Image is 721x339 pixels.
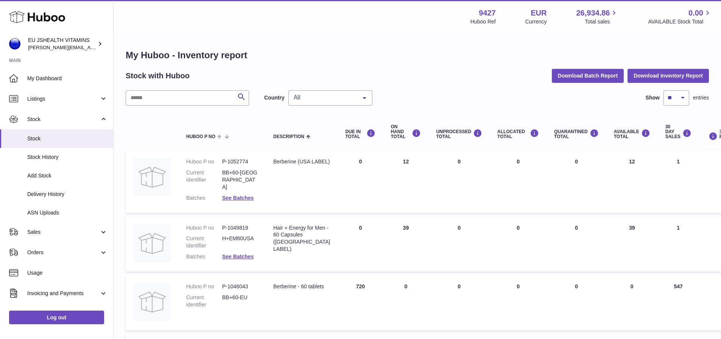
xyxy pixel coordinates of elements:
span: Stock [27,135,107,142]
span: My Dashboard [27,75,107,82]
div: DUE IN TOTAL [345,129,375,139]
span: Sales [27,229,100,236]
div: ALLOCATED Total [497,129,539,139]
span: All [292,94,357,101]
span: Stock [27,116,100,123]
td: 547 [658,275,699,330]
div: QUARANTINED Total [554,129,599,139]
td: 720 [338,275,383,330]
span: 0.00 [688,8,703,18]
td: 0 [606,275,658,330]
dt: Huboo P no [186,224,222,232]
dt: Batches [186,253,222,260]
span: Total sales [585,18,618,25]
span: Description [273,134,304,139]
span: Delivery History [27,191,107,198]
div: 30 DAY SALES [665,124,691,140]
span: 26,934.86 [576,8,610,18]
span: Stock History [27,154,107,161]
span: Orders [27,249,100,256]
span: [PERSON_NAME][EMAIL_ADDRESS][DOMAIN_NAME] [28,44,152,50]
td: 12 [606,151,658,213]
dd: P-1046043 [222,283,258,290]
button: Download Inventory Report [628,69,709,82]
img: product image [133,283,171,321]
span: Invoicing and Payments [27,290,100,297]
td: 0 [490,217,547,272]
dt: Batches [186,194,222,202]
dt: Current identifier [186,294,222,308]
div: EU JSHEALTH VITAMINS [28,37,96,51]
div: Huboo Ref [470,18,496,25]
h2: Stock with Huboo [126,71,190,81]
td: 0 [428,151,490,213]
label: Country [264,94,285,101]
td: 0 [428,217,490,272]
span: ASN Uploads [27,209,107,216]
span: 0 [575,225,578,231]
span: 0 [575,159,578,165]
td: 12 [383,151,428,213]
span: Huboo P no [186,134,215,139]
dt: Current identifier [186,169,222,191]
dd: BB+60-[GEOGRAPHIC_DATA] [222,169,258,191]
div: Berberine (USA LABEL) [273,158,330,165]
dd: BB+60-EU [222,294,258,308]
img: laura@jessicasepel.com [9,38,20,50]
td: 1 [658,217,699,272]
dt: Huboo P no [186,158,222,165]
a: 26,934.86 Total sales [576,8,618,25]
a: 0.00 AVAILABLE Stock Total [648,8,712,25]
td: 39 [606,217,658,272]
dd: P-1052774 [222,158,258,165]
div: ON HAND Total [391,124,421,140]
dd: H+EM60USA [222,235,258,249]
a: Log out [9,311,104,324]
span: 0 [575,283,578,289]
td: 0 [383,275,428,330]
td: 39 [383,217,428,272]
div: AVAILABLE Total [614,129,650,139]
div: Currency [525,18,547,25]
strong: 9427 [479,8,496,18]
a: See Batches [222,253,254,260]
h1: My Huboo - Inventory report [126,49,709,61]
span: AVAILABLE Stock Total [648,18,712,25]
label: Show [646,94,660,101]
div: Berberine - 60 tablets [273,283,330,290]
td: 0 [338,217,383,272]
td: 0 [490,275,547,330]
div: UNPROCESSED Total [436,129,482,139]
strong: EUR [531,8,547,18]
a: See Batches [222,195,254,201]
dt: Current identifier [186,235,222,249]
td: 0 [490,151,547,213]
span: Usage [27,269,107,277]
dt: Huboo P no [186,283,222,290]
img: product image [133,158,171,196]
img: product image [133,224,171,262]
dd: P-1049819 [222,224,258,232]
span: entries [693,94,709,101]
span: Add Stock [27,172,107,179]
td: 0 [428,275,490,330]
div: Hair + Energy for Men - 60 Capsules ([GEOGRAPHIC_DATA] LABEL) [273,224,330,253]
td: 0 [338,151,383,213]
button: Download Batch Report [552,69,624,82]
td: 1 [658,151,699,213]
span: Listings [27,95,100,103]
